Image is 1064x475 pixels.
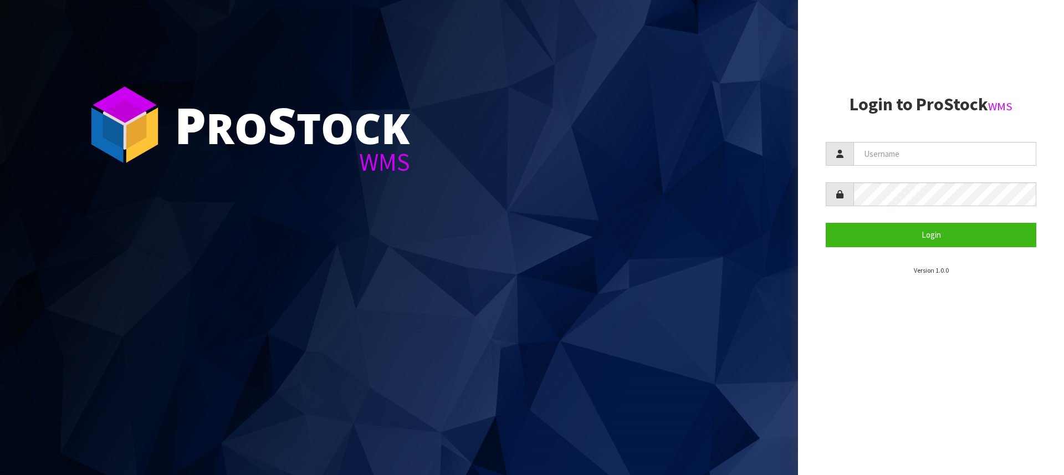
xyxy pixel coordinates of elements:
span: P [175,91,206,159]
small: WMS [988,99,1012,114]
button: Login [826,223,1036,247]
span: S [268,91,296,159]
input: Username [853,142,1036,166]
small: Version 1.0.0 [914,266,949,274]
h2: Login to ProStock [826,95,1036,114]
div: WMS [175,150,410,175]
div: ro tock [175,100,410,150]
img: ProStock Cube [83,83,166,166]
